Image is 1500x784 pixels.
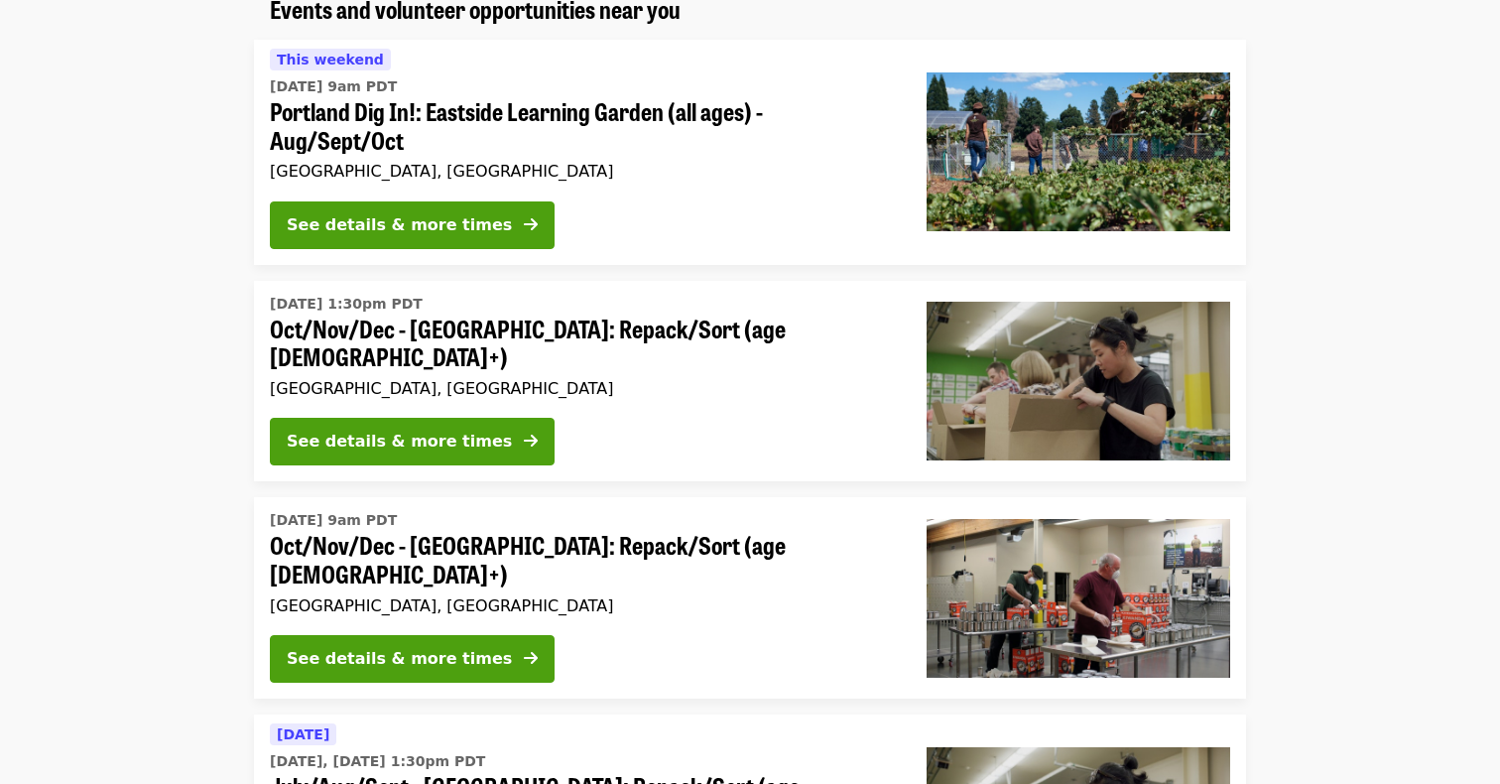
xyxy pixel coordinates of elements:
i: arrow-right icon [524,215,538,234]
i: arrow-right icon [524,432,538,451]
div: See details & more times [287,647,512,671]
img: Oct/Nov/Dec - Portland: Repack/Sort (age 8+) organized by Oregon Food Bank [927,302,1230,460]
img: Portland Dig In!: Eastside Learning Garden (all ages) - Aug/Sept/Oct organized by Oregon Food Bank [927,72,1230,231]
a: See details for "Oct/Nov/Dec - Portland: Repack/Sort (age 8+)" [254,281,1246,482]
a: See details for "Portland Dig In!: Eastside Learning Garden (all ages) - Aug/Sept/Oct" [254,40,1246,265]
span: Portland Dig In!: Eastside Learning Garden (all ages) - Aug/Sept/Oct [270,97,895,155]
button: See details & more times [270,201,555,249]
div: See details & more times [287,213,512,237]
div: See details & more times [287,430,512,454]
div: [GEOGRAPHIC_DATA], [GEOGRAPHIC_DATA] [270,596,895,615]
div: [GEOGRAPHIC_DATA], [GEOGRAPHIC_DATA] [270,162,895,181]
i: arrow-right icon [524,649,538,668]
img: Oct/Nov/Dec - Portland: Repack/Sort (age 16+) organized by Oregon Food Bank [927,519,1230,678]
time: [DATE] 9am PDT [270,510,397,531]
span: This weekend [277,52,384,67]
time: [DATE] 1:30pm PDT [270,294,423,315]
span: Oct/Nov/Dec - [GEOGRAPHIC_DATA]: Repack/Sort (age [DEMOGRAPHIC_DATA]+) [270,531,895,588]
span: Oct/Nov/Dec - [GEOGRAPHIC_DATA]: Repack/Sort (age [DEMOGRAPHIC_DATA]+) [270,315,895,372]
div: [GEOGRAPHIC_DATA], [GEOGRAPHIC_DATA] [270,379,895,398]
button: See details & more times [270,635,555,683]
a: See details for "Oct/Nov/Dec - Portland: Repack/Sort (age 16+)" [254,497,1246,699]
time: [DATE] 9am PDT [270,76,397,97]
time: [DATE], [DATE] 1:30pm PDT [270,751,485,772]
button: See details & more times [270,418,555,465]
span: [DATE] [277,726,329,742]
